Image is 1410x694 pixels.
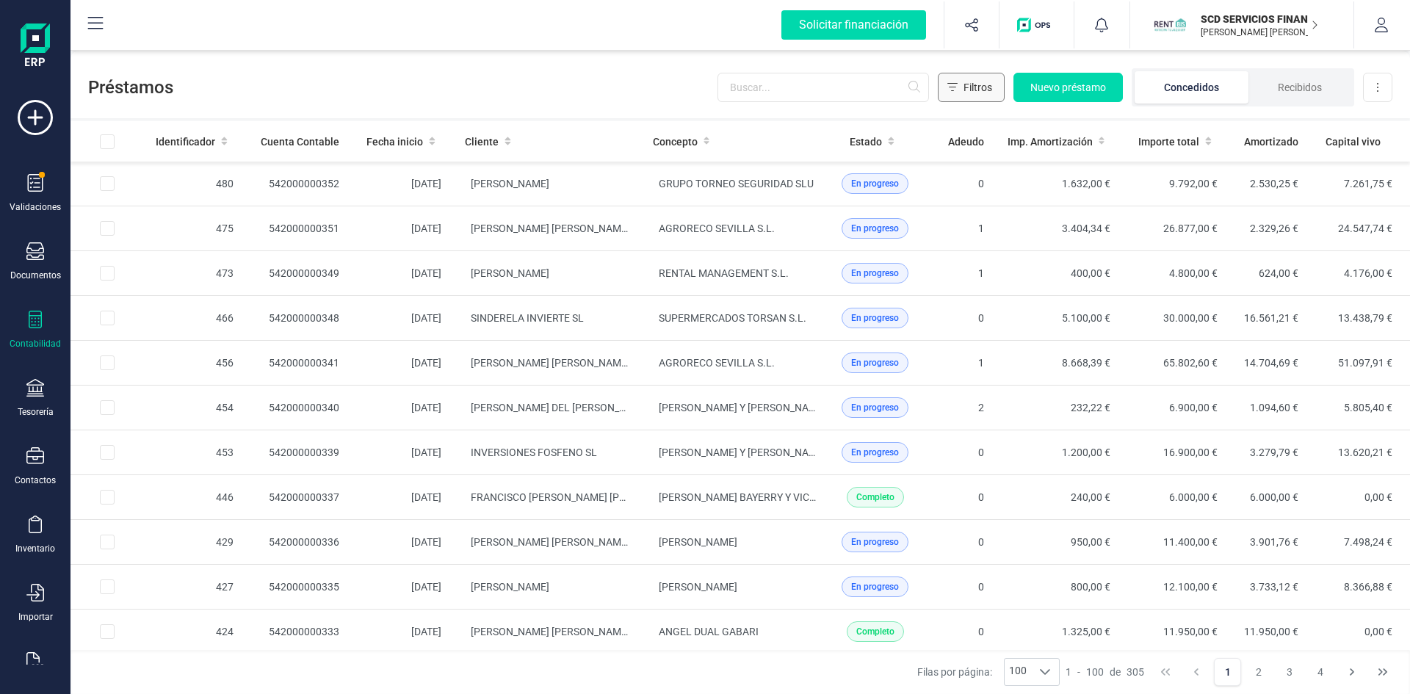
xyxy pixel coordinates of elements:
[471,581,549,593] span: [PERSON_NAME]
[245,296,351,341] td: 542000000348
[144,162,245,206] td: 480
[851,311,899,325] span: En progreso
[922,475,996,520] td: 0
[659,581,737,593] span: [PERSON_NAME]
[996,430,1123,475] td: 1.200,00 €
[1310,475,1410,520] td: 0,00 €
[88,76,717,99] span: Préstamos
[351,475,453,520] td: [DATE]
[781,10,926,40] div: Solicitar financiación
[471,626,630,637] span: [PERSON_NAME] [PERSON_NAME]
[963,80,992,95] span: Filtros
[351,251,453,296] td: [DATE]
[471,267,549,279] span: [PERSON_NAME]
[1310,162,1410,206] td: 7.261,75 €
[1122,610,1229,654] td: 11.950,00 €
[996,341,1123,386] td: 8.668,39 €
[1310,386,1410,430] td: 5.805,40 €
[996,520,1123,565] td: 950,00 €
[10,201,61,213] div: Validaciones
[1122,162,1229,206] td: 9.792,00 €
[938,73,1005,102] button: Filtros
[1310,206,1410,251] td: 24.547,74 €
[351,520,453,565] td: [DATE]
[1229,296,1310,341] td: 16.561,21 €
[100,134,115,149] div: All items unselected
[351,386,453,430] td: [DATE]
[1310,430,1410,475] td: 13.620,21 €
[851,446,899,459] span: En progreso
[471,402,651,413] span: [PERSON_NAME] DEL [PERSON_NAME]
[10,270,61,281] div: Documentos
[471,491,688,503] span: FRANCISCO [PERSON_NAME] [PERSON_NAME]
[1066,665,1071,679] span: 1
[18,611,53,623] div: Importar
[245,610,351,654] td: 542000000333
[659,447,826,458] span: [PERSON_NAME] Y [PERSON_NAME]
[922,430,996,475] td: 0
[1310,565,1410,610] td: 8.366,88 €
[996,251,1123,296] td: 400,00 €
[659,402,907,413] span: [PERSON_NAME] Y [PERSON_NAME] [PERSON_NAME]
[659,178,814,189] span: GRUPO TORNEO SEGURIDAD SLU
[1030,80,1106,95] span: Nuevo préstamo
[100,579,115,594] div: Row Selected 921ddcd2-3c32-49b0-b1cd-9d8a6d71f1e5
[917,658,1060,686] div: Filas por página:
[1122,430,1229,475] td: 16.900,00 €
[351,565,453,610] td: [DATE]
[996,296,1123,341] td: 5.100,00 €
[851,535,899,549] span: En progreso
[1122,206,1229,251] td: 26.877,00 €
[1122,565,1229,610] td: 12.100,00 €
[996,610,1123,654] td: 1.325,00 €
[851,356,899,369] span: En progreso
[922,296,996,341] td: 0
[856,625,894,638] span: Completo
[1201,12,1318,26] p: SCD SERVICIOS FINANCIEROS SL
[996,162,1123,206] td: 1.632,00 €
[922,610,996,654] td: 0
[351,296,453,341] td: [DATE]
[351,162,453,206] td: [DATE]
[1310,341,1410,386] td: 51.097,91 €
[1122,251,1229,296] td: 4.800,00 €
[922,341,996,386] td: 1
[100,400,115,415] div: Row Selected 6599c967-764c-4549-b952-354944343c58
[1008,134,1093,149] span: Imp. Amortización
[922,206,996,251] td: 1
[1201,26,1318,38] p: [PERSON_NAME] [PERSON_NAME]
[996,206,1123,251] td: 3.404,34 €
[1310,520,1410,565] td: 7.498,24 €
[351,206,453,251] td: [DATE]
[100,266,115,281] div: Row Selected 8972796b-5e52-4919-89f8-ae9430bca4f9
[1229,430,1310,475] td: 3.279,79 €
[15,474,56,486] div: Contactos
[100,490,115,505] div: Row Selected 9f111d79-41c9-4b2e-83c7-1ee586610a9b
[100,221,115,236] div: Row Selected a75e2f7e-2d06-475e-9290-29e1b1c643ee
[1214,658,1242,686] button: Page 1
[1310,251,1410,296] td: 4.176,00 €
[1229,520,1310,565] td: 3.901,76 €
[144,251,245,296] td: 473
[1229,206,1310,251] td: 2.329,26 €
[851,177,899,190] span: En progreso
[100,355,115,370] div: Row Selected 2ec2533b-ee50-462a-bcc4-75bf5325ee2f
[144,386,245,430] td: 454
[922,386,996,430] td: 2
[100,176,115,191] div: Row Selected 496573dd-35d5-4f80-963c-f5cade2f2a41
[100,624,115,639] div: Row Selected eb4466e1-dc0a-422a-bee6-ce31f718323d
[1122,341,1229,386] td: 65.802,60 €
[717,73,929,102] input: Buscar...
[1110,665,1121,679] span: de
[1229,610,1310,654] td: 11.950,00 €
[100,535,115,549] div: Row Selected 0655c2c8-3aa6-43a1-a181-62afd67d2c92
[351,610,453,654] td: [DATE]
[245,162,351,206] td: 542000000352
[1369,658,1397,686] button: Last Page
[144,475,245,520] td: 446
[471,223,644,234] span: [PERSON_NAME] [PERSON_NAME] SL
[1245,658,1273,686] button: Page 2
[471,447,597,458] span: INVERSIONES FOSFENO SL
[1276,658,1304,686] button: Page 3
[996,475,1123,520] td: 240,00 €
